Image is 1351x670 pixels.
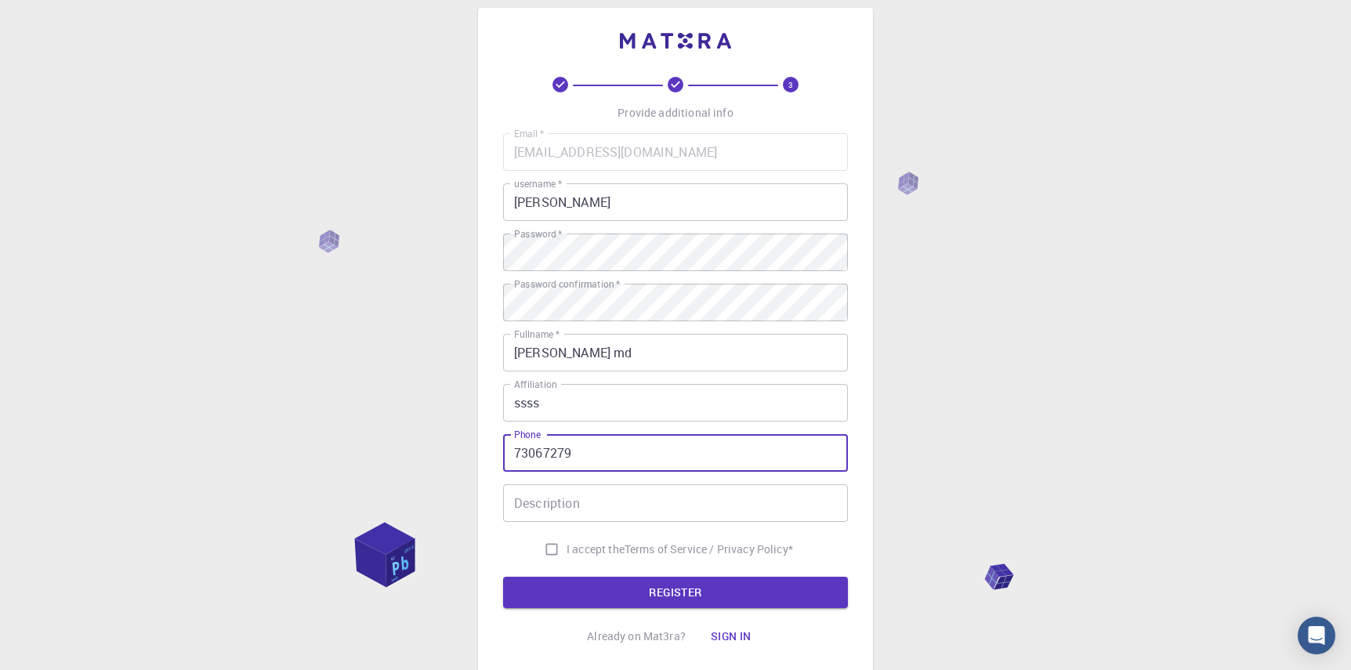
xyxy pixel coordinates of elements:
[587,628,686,644] p: Already on Mat3ra?
[567,541,625,557] span: I accept the
[514,328,560,341] label: Fullname
[625,541,793,557] a: Terms of Service / Privacy Policy*
[514,127,544,140] label: Email
[503,577,848,608] button: REGISTER
[514,378,556,391] label: Affiliation
[514,277,620,291] label: Password confirmation
[514,227,562,241] label: Password
[1298,617,1335,654] div: Open Intercom Messenger
[698,621,764,652] button: Sign in
[618,105,733,121] p: Provide additional info
[625,541,793,557] p: Terms of Service / Privacy Policy *
[514,428,541,441] label: Phone
[788,79,793,90] text: 3
[514,177,562,190] label: username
